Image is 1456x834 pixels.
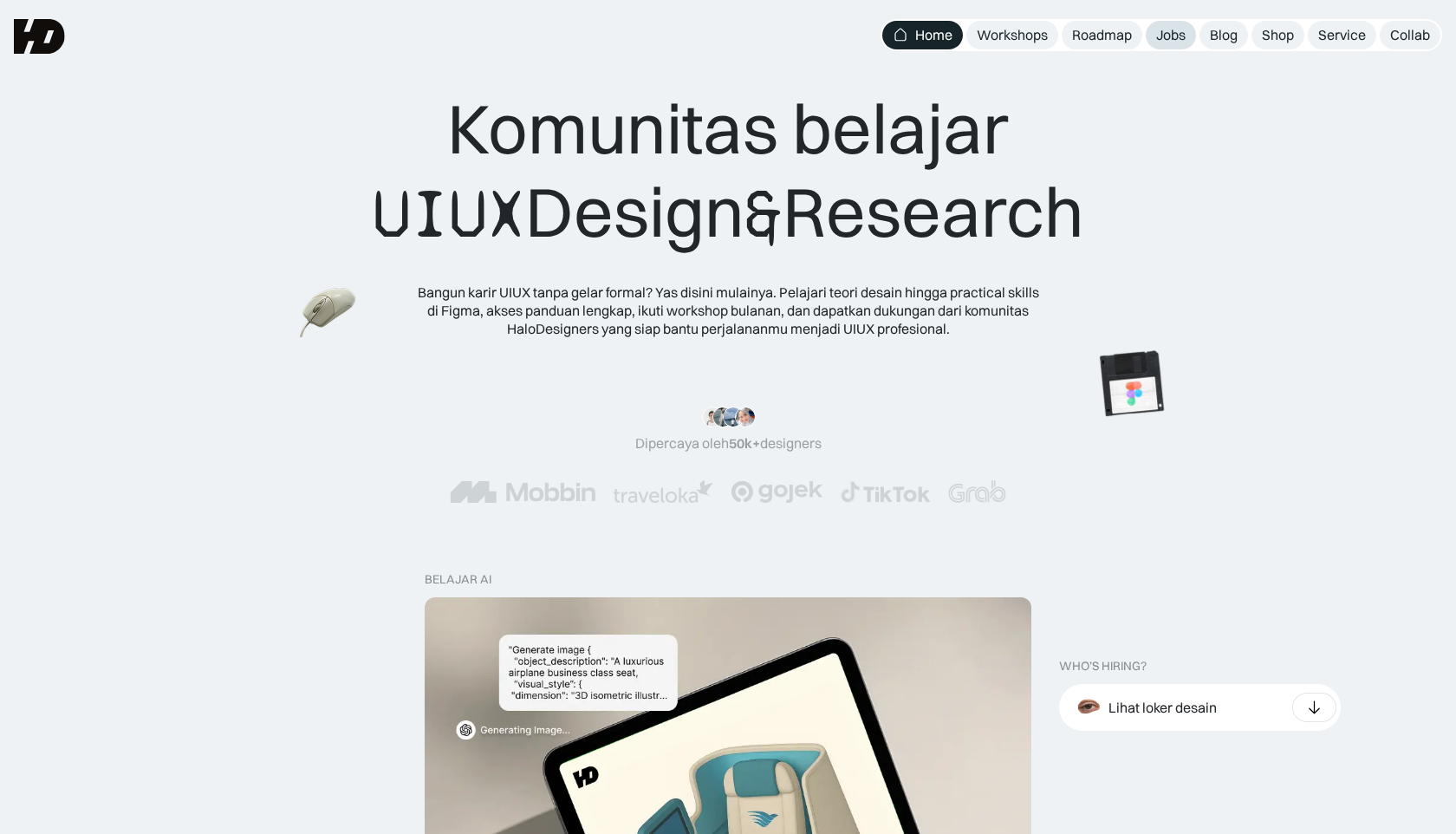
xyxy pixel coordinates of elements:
[1199,21,1248,49] a: Blog
[1318,26,1366,44] div: Service
[1380,21,1440,49] a: Collab
[966,21,1058,49] a: Workshops
[1210,26,1238,44] div: Blog
[1062,21,1142,49] a: Roadmap
[1156,26,1186,44] div: Jobs
[1262,26,1294,44] div: Shop
[915,26,952,44] div: Home
[373,87,1084,256] div: Komunitas belajar Design Research
[882,21,963,49] a: Home
[729,434,760,452] span: 50k+
[1308,21,1376,49] a: Service
[416,283,1040,337] div: Bangun karir UIUX tanpa gelar formal? Yas disini mulainya. Pelajari teori desain hingga practical...
[1108,699,1217,717] div: Lihat loker desain
[977,26,1048,44] div: Workshops
[373,173,525,256] span: UIUX
[1072,26,1132,44] div: Roadmap
[1059,659,1147,674] div: WHO’S HIRING?
[635,434,822,453] div: Dipercaya oleh designers
[425,572,491,587] div: belajar ai
[1251,21,1304,49] a: Shop
[744,173,783,256] span: &
[1146,21,1196,49] a: Jobs
[1390,26,1430,44] div: Collab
